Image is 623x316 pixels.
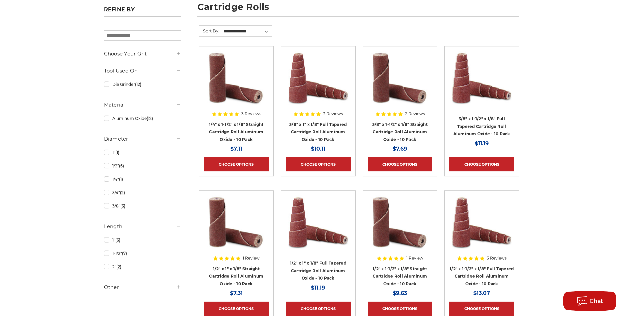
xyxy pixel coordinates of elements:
[230,290,243,296] span: $7.31
[104,147,181,158] a: 1"
[104,6,181,17] h5: Refine by
[209,122,263,142] a: 1/4" x 1-1/2" x 1/8" Straight Cartridge Roll Aluminum Oxide - 10 Pack
[449,195,514,249] img: Cartridge Roll 1/2" x 1-1/2" x 1/8" Full Tapered
[286,51,350,137] a: Cartridge Roll 3/8" x 1" x 1/8" Full Tapered
[311,285,325,291] span: $11.19
[449,51,514,137] a: Cartridge Roll 3/8" x 1-1/2" x 1/8" Full Tapered
[104,283,181,291] h5: Other
[104,248,181,259] a: 1-1/2"
[590,298,603,304] span: Chat
[104,160,181,172] a: 1/2"
[116,264,121,269] span: (2)
[104,261,181,273] a: 2"
[372,122,428,142] a: 3/8" x 1-1/2" x 1/8" Straight Cartridge Roll Aluminum Oxide - 10 Pack
[286,195,350,281] a: Cartridge Roll 1/2" x 1" x 1/8" Full Tapered
[104,173,181,185] a: 1/4"
[449,302,514,316] a: Choose Options
[449,51,514,105] img: Cartridge Roll 3/8" x 1-1/2" x 1/8" Full Tapered
[120,203,125,208] span: (3)
[115,238,120,243] span: (3)
[204,195,269,249] img: Cartridge Roll 1/2" x 1" x 1/8" Straight
[473,290,490,296] span: $13.07
[311,146,325,152] span: $10.11
[104,234,181,246] a: 1"
[222,26,272,36] select: Sort By:
[449,195,514,281] a: Cartridge Roll 1/2" x 1-1/2" x 1/8" Full Tapered
[286,195,350,249] img: Cartridge Roll 1/2" x 1" x 1/8" Full Tapered
[393,290,407,296] span: $9.63
[204,51,269,137] a: Cartridge Roll 1/4" x 1-1/2" x 1/8" Straight
[104,113,181,124] a: Aluminum Oxide
[135,82,141,87] span: (12)
[286,51,350,105] img: Cartridge Roll 3/8" x 1" x 1/8" Full Tapered
[104,200,181,212] a: 3/8"
[147,116,153,121] span: (12)
[104,187,181,198] a: 3/4"
[115,150,119,155] span: (1)
[197,2,519,17] h1: cartridge rolls
[199,26,219,36] label: Sort By:
[104,101,181,109] h5: Material
[368,195,432,249] img: Cartridge Roll 1/2" x 1-1/2" x 1/8" Straight
[450,266,514,286] a: 1/2" x 1-1/2" x 1/8" Full Tapered Cartridge Roll Aluminum Oxide - 10 Pack
[120,190,125,195] span: (2)
[449,157,514,171] a: Choose Options
[104,50,181,58] h5: Choose Your Grit
[104,78,181,90] a: Die Grinder
[209,266,263,286] a: 1/2" x 1" x 1/8" Straight Cartridge Roll Aluminum Oxide - 10 Pack
[368,302,432,316] a: Choose Options
[230,146,242,152] span: $7.11
[286,157,350,171] a: Choose Options
[104,67,181,75] h5: Tool Used On
[368,195,432,281] a: Cartridge Roll 1/2" x 1-1/2" x 1/8" Straight
[289,122,347,142] a: 3/8" x 1" x 1/8" Full Tapered Cartridge Roll Aluminum Oxide - 10 Pack
[475,140,489,147] span: $11.19
[368,157,432,171] a: Choose Options
[122,251,127,256] span: (7)
[563,291,616,311] button: Chat
[104,135,181,143] h5: Diameter
[119,177,123,182] span: (1)
[204,195,269,281] a: Cartridge Roll 1/2" x 1" x 1/8" Straight
[393,146,407,152] span: $7.69
[368,51,432,105] img: Cartridge Roll 3/8" x 1-1/2" x 1/8" Straight
[204,302,269,316] a: Choose Options
[204,157,269,171] a: Choose Options
[104,222,181,230] h5: Length
[368,51,432,137] a: Cartridge Roll 3/8" x 1-1/2" x 1/8" Straight
[204,51,269,105] img: Cartridge Roll 1/4" x 1-1/2" x 1/8" Straight
[373,266,427,286] a: 1/2" x 1-1/2" x 1/8" Straight Cartridge Roll Aluminum Oxide - 10 Pack
[286,302,350,316] a: Choose Options
[119,163,124,168] span: (5)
